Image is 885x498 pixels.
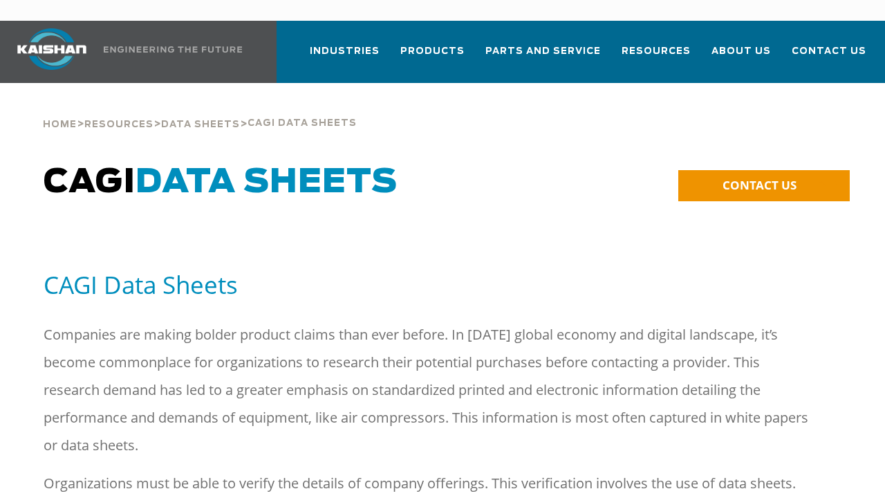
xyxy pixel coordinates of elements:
p: Companies are making bolder product claims than ever before. In [DATE] global economy and digital... [44,321,817,459]
a: Contact Us [792,33,866,80]
a: Products [400,33,465,80]
a: Home [43,118,77,130]
span: Resources [84,120,153,129]
a: Resources [84,118,153,130]
h5: CAGI Data Sheets [44,269,841,300]
span: Cagi Data Sheets [248,119,357,128]
a: Resources [622,33,691,80]
span: Data Sheets [136,166,398,199]
span: Resources [622,44,691,59]
a: Parts and Service [485,33,601,80]
div: > > > [43,83,357,136]
a: Industries [310,33,380,80]
span: Home [43,120,77,129]
span: Products [400,44,465,59]
a: Data Sheets [161,118,240,130]
span: Parts and Service [485,44,601,59]
span: Contact Us [792,44,866,59]
a: CONTACT US [678,170,850,201]
span: Industries [310,44,380,59]
span: CAGI [44,166,398,199]
span: About Us [711,44,771,59]
span: CONTACT US [723,177,796,193]
a: About Us [711,33,771,80]
span: Data Sheets [161,120,240,129]
img: Engineering the future [104,46,242,53]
